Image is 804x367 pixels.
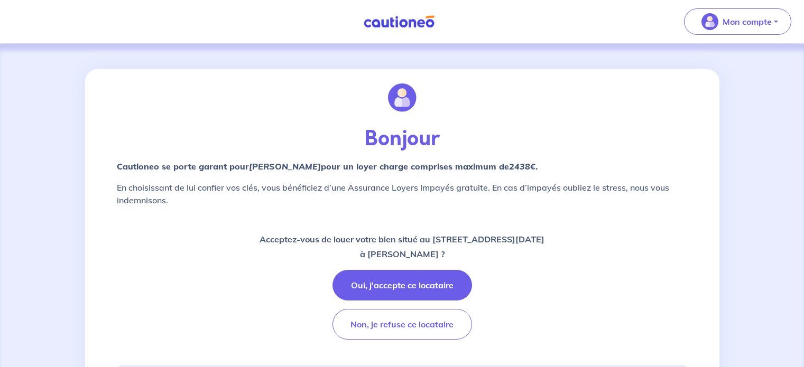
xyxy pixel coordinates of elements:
img: illu_account.svg [388,83,417,112]
img: illu_account_valid_menu.svg [701,13,718,30]
strong: Cautioneo se porte garant pour pour un loyer charge comprises maximum de . [117,161,538,172]
button: Non, je refuse ce locataire [332,309,472,340]
p: Mon compte [723,15,772,28]
button: Oui, j'accepte ce locataire [332,270,472,300]
em: 2438€ [509,161,535,172]
em: [PERSON_NAME] [249,161,321,172]
button: illu_account_valid_menu.svgMon compte [684,8,791,35]
p: Bonjour [117,126,688,152]
p: Acceptez-vous de louer votre bien situé au [STREET_ADDRESS][DATE] à [PERSON_NAME] ? [260,232,544,261]
img: Cautioneo [359,15,439,29]
p: En choisissant de lui confier vos clés, vous bénéficiez d’une Assurance Loyers Impayés gratuite. ... [117,181,688,206]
